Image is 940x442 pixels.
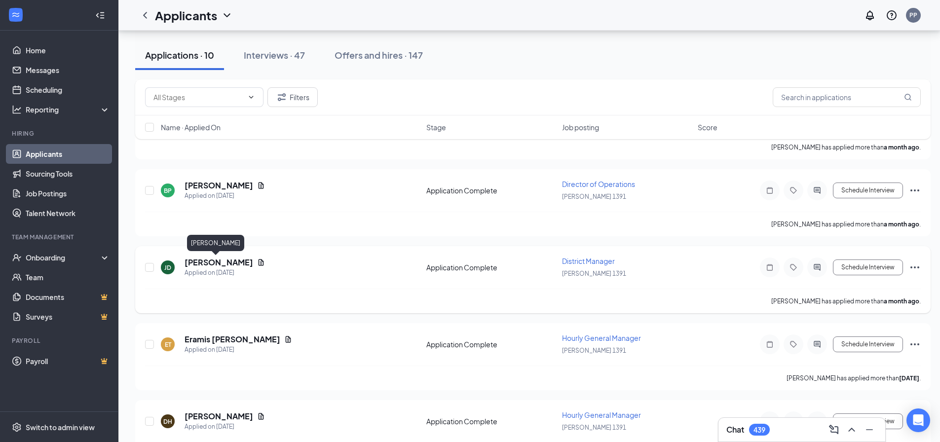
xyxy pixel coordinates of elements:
[26,105,111,114] div: Reporting
[185,180,253,191] h5: [PERSON_NAME]
[788,263,799,271] svg: Tag
[185,268,265,278] div: Applied on [DATE]
[562,424,626,431] span: [PERSON_NAME] 1391
[26,40,110,60] a: Home
[828,424,840,436] svg: ComposeMessage
[787,374,921,382] p: [PERSON_NAME] has applied more than .
[426,262,556,272] div: Application Complete
[335,49,423,61] div: Offers and hires · 147
[811,263,823,271] svg: ActiveChat
[886,9,898,21] svg: QuestionInfo
[12,336,108,345] div: Payroll
[26,287,110,307] a: DocumentsCrown
[257,182,265,189] svg: Document
[864,424,875,436] svg: Minimize
[26,80,110,100] a: Scheduling
[221,9,233,21] svg: ChevronDown
[26,164,110,184] a: Sourcing Tools
[771,220,921,228] p: [PERSON_NAME] has applied more than .
[426,185,556,195] div: Application Complete
[26,422,95,432] div: Switch to admin view
[864,9,876,21] svg: Notifications
[26,144,110,164] a: Applicants
[185,411,253,422] h5: [PERSON_NAME]
[909,11,917,19] div: PP
[764,340,776,348] svg: Note
[909,184,921,196] svg: Ellipses
[833,413,903,429] button: Schedule Interview
[12,422,22,432] svg: Settings
[26,351,110,371] a: PayrollCrown
[846,424,858,436] svg: ChevronUp
[257,258,265,266] svg: Document
[833,183,903,198] button: Schedule Interview
[426,339,556,349] div: Application Complete
[12,105,22,114] svg: Analysis
[562,193,626,200] span: [PERSON_NAME] 1391
[276,91,288,103] svg: Filter
[764,186,776,194] svg: Note
[562,270,626,277] span: [PERSON_NAME] 1391
[161,122,221,132] span: Name · Applied On
[26,307,110,327] a: SurveysCrown
[244,49,305,61] div: Interviews · 47
[726,424,744,435] h3: Chat
[185,334,280,345] h5: Eramis [PERSON_NAME]
[862,422,877,438] button: Minimize
[185,422,265,432] div: Applied on [DATE]
[163,417,172,426] div: DH
[284,335,292,343] svg: Document
[906,408,930,432] div: Open Intercom Messenger
[764,263,776,271] svg: Note
[185,191,265,201] div: Applied on [DATE]
[155,7,217,24] h1: Applicants
[257,412,265,420] svg: Document
[788,186,799,194] svg: Tag
[909,261,921,273] svg: Ellipses
[187,235,244,251] div: [PERSON_NAME]
[185,345,292,355] div: Applied on [DATE]
[26,267,110,287] a: Team
[267,87,318,107] button: Filter Filters
[26,253,102,262] div: Onboarding
[12,129,108,138] div: Hiring
[153,92,243,103] input: All Stages
[562,122,599,132] span: Job posting
[773,87,921,107] input: Search in applications
[562,333,641,342] span: Hourly General Manager
[165,340,171,349] div: ET
[12,233,108,241] div: Team Management
[904,93,912,101] svg: MagnifyingGlass
[788,340,799,348] svg: Tag
[698,122,717,132] span: Score
[844,422,860,438] button: ChevronUp
[426,416,556,426] div: Application Complete
[811,186,823,194] svg: ActiveChat
[95,10,105,20] svg: Collapse
[884,297,919,305] b: a month ago
[139,9,151,21] svg: ChevronLeft
[26,184,110,203] a: Job Postings
[11,10,21,20] svg: WorkstreamLogo
[26,60,110,80] a: Messages
[562,180,635,188] span: Director of Operations
[26,203,110,223] a: Talent Network
[164,263,171,272] div: JD
[811,340,823,348] svg: ActiveChat
[833,336,903,352] button: Schedule Interview
[909,338,921,350] svg: Ellipses
[753,426,765,434] div: 439
[771,297,921,305] p: [PERSON_NAME] has applied more than .
[426,122,446,132] span: Stage
[247,93,255,101] svg: ChevronDown
[826,422,842,438] button: ComposeMessage
[562,410,641,419] span: Hourly General Manager
[884,221,919,228] b: a month ago
[562,257,615,265] span: District Manager
[833,259,903,275] button: Schedule Interview
[899,374,919,382] b: [DATE]
[12,253,22,262] svg: UserCheck
[562,347,626,354] span: [PERSON_NAME] 1391
[185,257,253,268] h5: [PERSON_NAME]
